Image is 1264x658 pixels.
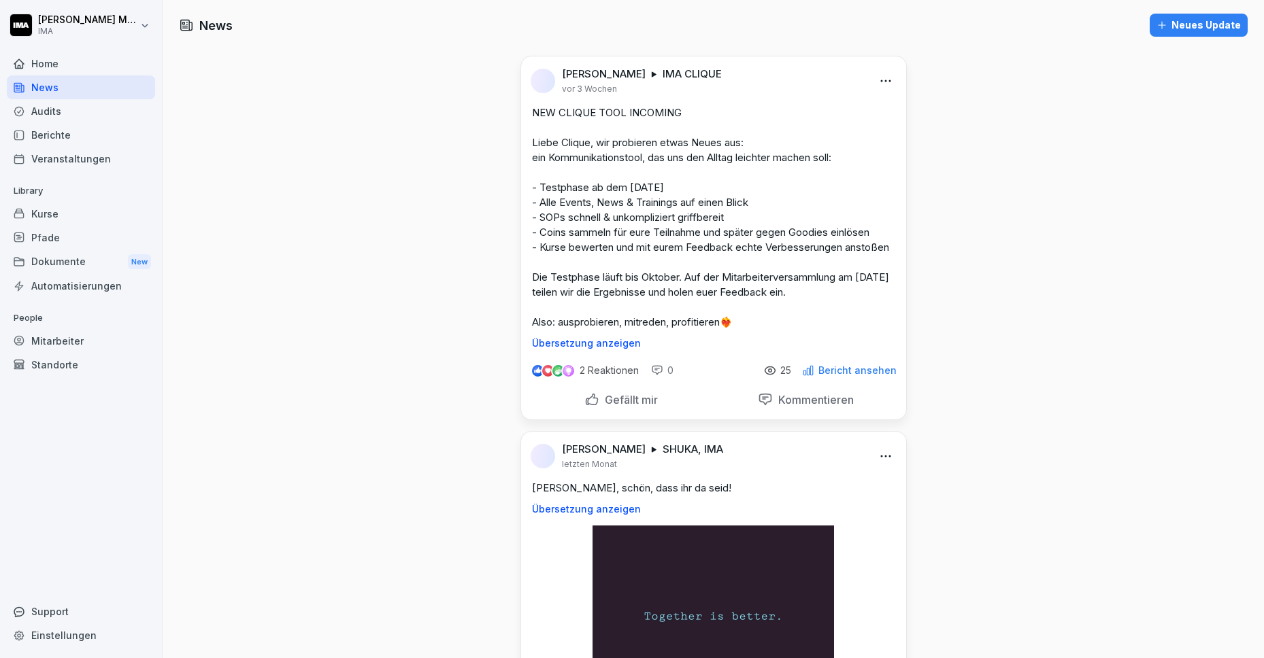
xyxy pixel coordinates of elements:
p: [PERSON_NAME] [562,443,646,456]
p: NEW CLIQUE TOOL INCOMING Liebe Clique, wir probieren etwas Neues aus: ein Kommunikationstool, das... [532,105,895,330]
p: vor 3 Wochen [562,84,617,94]
p: Übersetzung anzeigen [532,338,895,349]
a: Einstellungen [7,623,155,647]
a: Home [7,52,155,75]
button: Neues Update [1150,14,1248,37]
div: Dokumente [7,249,155,275]
p: Bericht ansehen [818,365,897,376]
p: IMA [38,27,137,36]
p: 2 Reaktionen [580,365,639,376]
div: Neues Update [1157,18,1241,33]
a: Berichte [7,123,155,147]
a: DokumenteNew [7,249,155,275]
img: like [532,365,543,376]
p: letzten Monat [562,459,617,470]
a: News [7,75,155,99]
p: Library [7,180,155,202]
p: [PERSON_NAME], schön, dass ihr da seid! [532,481,895,496]
p: [PERSON_NAME] [562,67,646,81]
div: New [128,254,151,270]
a: Audits [7,99,155,123]
a: Veranstaltungen [7,147,155,171]
a: Mitarbeiter [7,329,155,353]
a: Kurse [7,202,155,226]
h1: News [199,16,233,35]
img: inspiring [563,364,574,377]
p: IMA CLIQUE [663,67,722,81]
p: 25 [780,365,791,376]
p: [PERSON_NAME] Milanovska [38,14,137,26]
p: Kommentieren [773,393,854,406]
p: SHUKA, IMA [663,443,723,456]
img: love [543,366,553,376]
div: Support [7,600,155,623]
p: Übersetzung anzeigen [532,504,895,515]
img: celebrate [552,365,564,377]
div: 0 [651,364,673,377]
a: Pfade [7,226,155,249]
p: Gefällt mir [599,393,658,406]
p: People [7,307,155,329]
a: Automatisierungen [7,274,155,298]
a: Standorte [7,353,155,377]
